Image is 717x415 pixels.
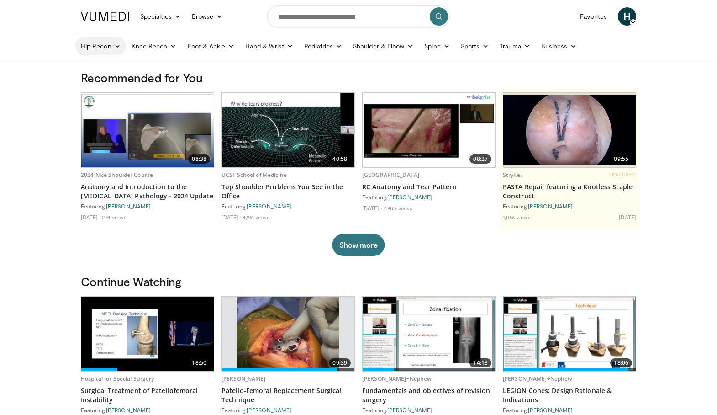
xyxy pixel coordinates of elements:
[221,202,355,210] div: Featuring:
[619,213,636,221] li: [DATE]
[363,297,495,371] img: a1fdd6a9-83d4-474f-8b37-afe82775771b.620x360_q85_upscale.jpg
[81,93,214,167] a: 08:38
[221,171,287,179] a: UCSF School of Medicine
[348,37,419,55] a: Shoulder & Elbow
[503,297,636,371] a: 18:06
[267,5,450,27] input: Search topics, interventions
[237,297,339,371] img: 39cada20-ad30-4abf-8b08-f8f25c389fe7.620x360_q85_upscale.jpg
[383,204,412,212] li: 2,985 views
[362,406,496,414] div: Featuring:
[247,407,291,413] a: [PERSON_NAME]
[609,171,636,178] span: FEATURED
[135,7,186,26] a: Specialties
[243,213,269,221] li: 4,961 views
[503,213,531,221] li: 1,066 views
[106,407,151,413] a: [PERSON_NAME]
[503,406,636,414] div: Featuring:
[618,7,636,26] a: H
[81,386,214,404] a: Surgical Treatment of Patellofemoral Instability
[610,154,632,164] span: 09:55
[186,7,228,26] a: Browse
[81,297,214,371] a: 18:50
[81,274,636,289] h3: Continue Watching
[221,213,241,221] li: [DATE]
[329,358,351,367] span: 09:39
[503,297,636,371] img: 2cd200ae-8112-455c-b7fe-c89cf8badadf.620x360_q85_upscale.jpg
[528,203,573,209] a: [PERSON_NAME]
[106,203,151,209] a: [PERSON_NAME]
[75,37,126,55] a: Hip Recon
[81,171,153,179] a: 2024 Nice Shoulder Course
[503,182,636,201] a: PASTA Repair featuring a Knotless Staple Construct
[188,358,210,367] span: 18:50
[81,70,636,85] h3: Recommended for You
[610,358,632,367] span: 18:06
[455,37,495,55] a: Sports
[126,37,182,55] a: Knee Recon
[182,37,240,55] a: Foot & Ankle
[222,93,354,167] img: 76354371-820c-429e-aa96-6aa8536c1389.620x360_q85_upscale.jpg
[240,37,299,55] a: Hand & Wrist
[299,37,348,55] a: Pediatrics
[536,37,582,55] a: Business
[469,154,491,164] span: 08:27
[503,386,636,404] a: LEGION Cones: Design Rationale & Indications
[81,406,214,414] div: Featuring:
[81,12,129,21] img: VuMedi Logo
[81,202,214,210] div: Featuring:
[362,182,496,192] a: RC Anatomy and Tear Pattern
[503,375,572,383] a: [PERSON_NAME]+Nephew
[503,95,636,165] img: 84acc7eb-cb93-455a-a344-5c35427a46c1.png.620x360_q85_upscale.png
[494,37,536,55] a: Trauma
[102,213,127,221] li: 274 views
[81,93,214,167] img: 3975d255-6c88-44eb-8666-a2db7afd1dff.620x360_q85_upscale.jpg
[329,154,351,164] span: 40:58
[363,93,495,167] a: 08:27
[363,93,495,167] img: 729d94d8-2197-4c8b-b73f-d63859838c1b.620x360_q85_upscale.jpg
[221,182,355,201] a: Top Shoulder Problems You See in the Office
[575,7,612,26] a: Favorites
[503,171,522,179] a: Stryker
[188,154,210,164] span: 08:38
[387,194,432,200] a: [PERSON_NAME]
[81,375,154,383] a: Hospital for Special Surgery
[362,375,432,383] a: [PERSON_NAME]+Nephew
[247,203,291,209] a: [PERSON_NAME]
[221,406,355,414] div: Featuring:
[387,407,432,413] a: [PERSON_NAME]
[362,386,496,404] a: Fundamentals and objectives of revision surgery
[528,407,573,413] a: [PERSON_NAME]
[419,37,455,55] a: Spine
[221,386,355,404] a: Patello-Femoral Replacement Surgical Technique
[363,297,495,371] a: 14:18
[332,234,385,256] button: Show more
[81,182,214,201] a: Anatomy and Introduction to the [MEDICAL_DATA] Pathology - 2024 Update
[503,93,636,167] a: 09:55
[503,202,636,210] div: Featuring:
[362,171,419,179] a: [GEOGRAPHIC_DATA]
[221,375,266,383] a: [PERSON_NAME]
[362,193,496,201] div: Featuring:
[222,93,354,167] a: 40:58
[222,297,354,371] a: 09:39
[469,358,491,367] span: 14:18
[362,204,382,212] li: [DATE]
[81,213,100,221] li: [DATE]
[81,297,214,371] img: afc81ab8-004a-41d9-8213-873c027d21a2.620x360_q85_upscale.jpg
